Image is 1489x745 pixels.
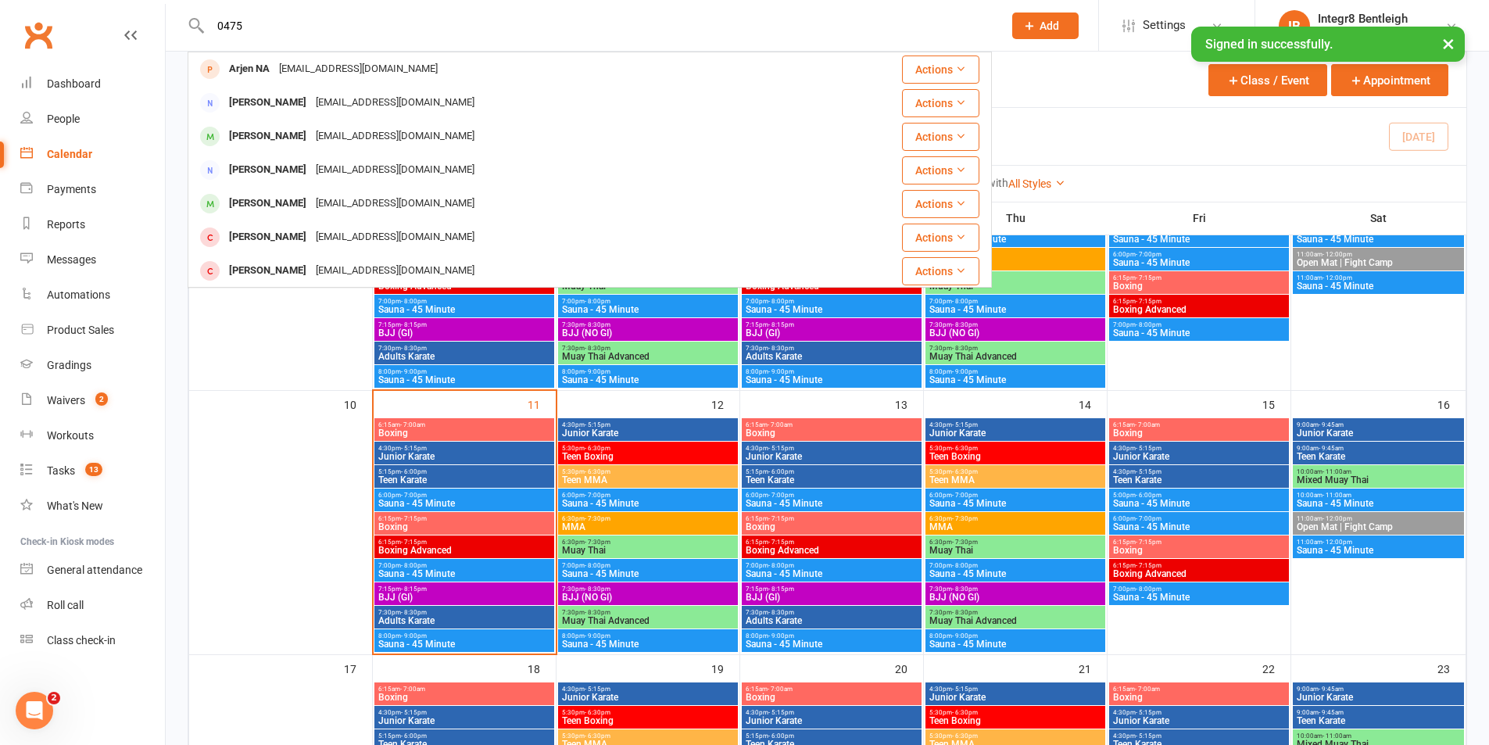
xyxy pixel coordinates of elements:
[929,321,1102,328] span: 7:30pm
[1296,546,1461,555] span: Sauna - 45 Minute
[20,418,165,453] a: Workouts
[378,298,551,305] span: 7:00pm
[929,586,1102,593] span: 7:30pm
[378,569,551,578] span: Sauna - 45 Minute
[47,288,110,301] div: Automations
[768,345,794,352] span: - 8:30pm
[585,586,610,593] span: - 8:30pm
[561,586,735,593] span: 7:30pm
[1291,202,1466,235] th: Sat
[1108,202,1291,235] th: Fri
[378,539,551,546] span: 6:15pm
[745,562,918,569] span: 7:00pm
[19,16,58,55] a: Clubworx
[561,539,735,546] span: 6:30pm
[1296,421,1461,428] span: 9:00am
[378,321,551,328] span: 7:15pm
[561,522,735,532] span: MMA
[768,539,794,546] span: - 7:15pm
[952,445,978,452] span: - 6:30pm
[1112,305,1286,314] span: Boxing Advanced
[585,298,610,305] span: - 8:00pm
[952,368,978,375] span: - 9:00pm
[1296,515,1461,522] span: 11:00am
[952,586,978,593] span: - 8:30pm
[47,148,92,160] div: Calendar
[401,345,427,352] span: - 8:30pm
[1319,421,1344,428] span: - 9:45am
[561,328,735,338] span: BJJ (NO GI)
[929,569,1102,578] span: Sauna - 45 Minute
[378,586,551,593] span: 7:15pm
[745,421,918,428] span: 6:15am
[311,91,479,114] div: [EMAIL_ADDRESS][DOMAIN_NAME]
[768,562,794,569] span: - 8:00pm
[1136,298,1161,305] span: - 7:15pm
[929,546,1102,555] span: Muay Thai
[929,251,1102,258] span: 6:30pm
[47,394,85,407] div: Waivers
[952,539,978,546] span: - 7:30pm
[902,56,979,84] button: Actions
[745,546,918,555] span: Boxing Advanced
[561,562,735,569] span: 7:00pm
[1112,428,1286,438] span: Boxing
[745,428,918,438] span: Boxing
[224,159,311,181] div: [PERSON_NAME]
[561,445,735,452] span: 5:30pm
[768,609,794,616] span: - 8:30pm
[1112,328,1286,338] span: Sauna - 45 Minute
[47,564,142,576] div: General attendance
[1012,13,1079,39] button: Add
[1112,475,1286,485] span: Teen Karate
[745,492,918,499] span: 6:00pm
[1136,468,1161,475] span: - 5:15pm
[1112,251,1286,258] span: 6:00pm
[48,692,60,704] span: 2
[378,593,551,602] span: BJJ (GI)
[745,515,918,522] span: 6:15pm
[224,260,311,282] div: [PERSON_NAME]
[1296,539,1461,546] span: 11:00am
[311,159,479,181] div: [EMAIL_ADDRESS][DOMAIN_NAME]
[401,609,427,616] span: - 8:30pm
[1296,281,1461,291] span: Sauna - 45 Minute
[20,588,165,623] a: Roll call
[20,172,165,207] a: Payments
[768,586,794,593] span: - 8:15pm
[401,298,427,305] span: - 8:00pm
[745,452,918,461] span: Junior Karate
[20,383,165,418] a: Waivers 2
[987,177,1008,189] strong: with
[206,15,992,37] input: Search...
[929,421,1102,428] span: 4:30pm
[1296,445,1461,452] span: 9:00am
[1323,492,1351,499] span: - 11:00am
[401,492,427,499] span: - 7:00pm
[401,586,427,593] span: - 8:15pm
[561,515,735,522] span: 6:30pm
[1112,492,1286,499] span: 5:00pm
[1136,515,1161,522] span: - 7:00pm
[1296,468,1461,475] span: 10:00am
[561,609,735,616] span: 7:30pm
[378,345,551,352] span: 7:30pm
[1136,586,1161,593] span: - 8:00pm
[929,515,1102,522] span: 6:30pm
[929,492,1102,499] span: 6:00pm
[85,463,102,476] span: 13
[929,475,1102,485] span: Teen MMA
[585,445,610,452] span: - 6:30pm
[378,328,551,338] span: BJJ (GI)
[561,428,735,438] span: Junior Karate
[378,499,551,508] span: Sauna - 45 Minute
[401,539,427,546] span: - 7:15pm
[1434,27,1462,60] button: ×
[561,475,735,485] span: Teen MMA
[929,375,1102,385] span: Sauna - 45 Minute
[1136,445,1161,452] span: - 5:15pm
[1136,274,1161,281] span: - 7:15pm
[1008,177,1065,190] a: All Styles
[929,352,1102,361] span: Muay Thai Advanced
[401,468,427,475] span: - 6:00pm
